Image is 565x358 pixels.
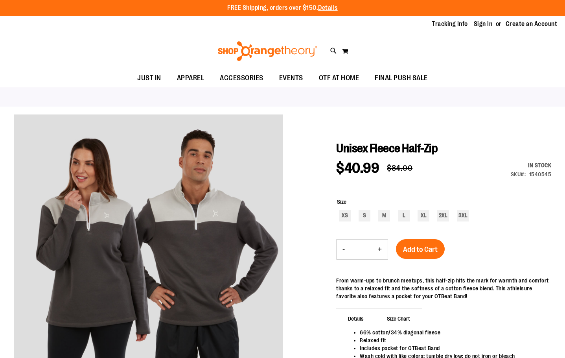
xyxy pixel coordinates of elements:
[511,161,552,169] div: In stock
[217,41,318,61] img: Shop Orangetheory
[137,69,161,87] span: JUST IN
[511,161,552,169] div: Availability
[271,69,311,87] a: EVENTS
[351,240,372,259] input: Product quantity
[337,199,346,205] span: Size
[375,308,422,328] span: Size Chart
[529,170,552,178] div: 1540545
[474,20,493,28] a: Sign In
[387,164,412,173] span: $84.00
[212,69,271,87] a: ACCESSORIES
[336,308,375,328] span: Details
[319,69,359,87] span: OTF AT HOME
[437,210,449,221] div: 2XL
[169,69,212,87] a: APPAREL
[279,69,303,87] span: EVENTS
[359,210,370,221] div: S
[372,240,388,259] button: Increase product quantity
[360,344,543,352] li: Includes pocket for OTBeat Band
[360,336,543,344] li: Relaxed fit
[318,4,338,11] a: Details
[311,69,367,87] a: OTF AT HOME
[418,210,429,221] div: XL
[403,245,438,254] span: Add to Cart
[396,239,445,259] button: Add to Cart
[129,69,169,87] a: JUST IN
[336,277,551,300] div: From warm-ups to brunch meetups, this half-zip hits the mark for warmth and comfort thanks to a r...
[367,69,436,87] a: FINAL PUSH SALE
[177,69,204,87] span: APPAREL
[398,210,410,221] div: L
[457,210,469,221] div: 3XL
[336,142,438,155] span: Unisex Fleece Half-Zip
[432,20,468,28] a: Tracking Info
[360,328,543,336] li: 66% cotton/34% diagonal fleece
[511,171,526,177] strong: SKU
[506,20,558,28] a: Create an Account
[378,210,390,221] div: M
[220,69,263,87] span: ACCESSORIES
[337,240,351,259] button: Decrease product quantity
[375,69,428,87] span: FINAL PUSH SALE
[227,4,338,13] p: FREE Shipping, orders over $150.
[339,210,351,221] div: XS
[336,160,379,176] span: $40.99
